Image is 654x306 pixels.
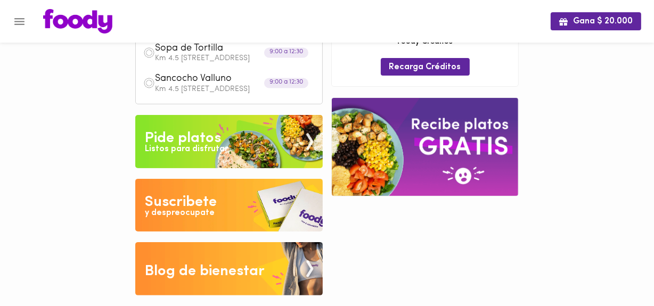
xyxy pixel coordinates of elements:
img: referral-banner.png [332,98,518,195]
p: Km 4.5 [STREET_ADDRESS] [155,55,315,62]
span: Sopa de Tortilla [155,43,277,55]
div: Pide platos [145,128,221,149]
img: logo.png [43,9,112,34]
span: Recarga Créditos [389,62,461,72]
button: Gana $ 20.000 [551,12,641,30]
img: Disfruta bajar de peso [135,179,323,232]
iframe: Messagebird Livechat Widget [592,244,643,295]
div: Blog de bienestar [145,261,265,282]
img: Blog de bienestar [135,242,323,295]
button: Recarga Créditos [381,58,470,76]
span: Gana $ 20.000 [559,16,633,27]
img: dish.png [143,77,155,89]
div: 9:00 a 12:30 [264,78,308,88]
div: Listos para disfrutar [145,143,228,155]
p: Km 4.5 [STREET_ADDRESS] [155,86,315,93]
div: 9:00 a 12:30 [264,47,308,57]
img: Pide un Platos [135,115,323,168]
div: y despreocupate [145,207,215,219]
div: Suscribete [145,192,217,213]
button: Menu [6,9,32,35]
img: dish.png [143,47,155,59]
span: Sancocho Valluno [155,73,277,85]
